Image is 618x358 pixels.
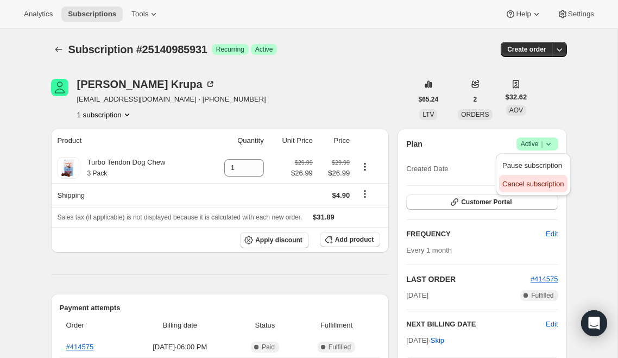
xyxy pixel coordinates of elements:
[60,313,126,337] th: Order
[335,235,374,244] span: Add product
[125,7,166,22] button: Tools
[87,169,108,177] small: 3 Pack
[68,43,207,55] span: Subscription #25140985931
[461,198,512,206] span: Customer Portal
[58,213,302,221] span: Sales tax (if applicable) is not displayed because it is calculated with each new order.
[24,10,53,18] span: Analytics
[17,7,59,22] button: Analytics
[313,213,335,221] span: $31.89
[129,320,231,331] span: Billing date
[295,159,313,166] small: $29.99
[406,336,444,344] span: [DATE] ·
[422,111,434,118] span: LTV
[240,232,309,248] button: Apply discount
[356,161,374,173] button: Product actions
[521,139,554,149] span: Active
[66,343,94,351] a: #414575
[531,275,558,283] a: #414575
[129,342,231,353] span: [DATE] · 06:00 PM
[291,168,313,179] span: $26.99
[255,236,302,244] span: Apply discount
[406,319,546,330] h2: NEXT BILLING DATE
[502,161,562,169] span: Pause subscription
[474,95,477,104] span: 2
[61,7,123,22] button: Subscriptions
[329,343,351,351] span: Fulfilled
[237,320,293,331] span: Status
[502,180,564,188] span: Cancel subscription
[356,188,374,200] button: Shipping actions
[568,10,594,18] span: Settings
[77,94,266,105] span: [EMAIL_ADDRESS][DOMAIN_NAME] · [PHONE_NUMBER]
[316,129,353,153] th: Price
[507,45,546,54] span: Create order
[506,92,527,103] span: $32.62
[206,129,267,153] th: Quantity
[546,319,558,330] button: Edit
[262,343,275,351] span: Paid
[406,194,558,210] button: Customer Portal
[419,95,439,104] span: $65.24
[406,229,546,240] h2: FREQUENCY
[299,320,374,331] span: Fulfillment
[467,92,484,107] button: 2
[60,303,381,313] h2: Payment attempts
[51,129,206,153] th: Product
[499,156,567,174] button: Pause subscription
[267,129,316,153] th: Unit Price
[461,111,489,118] span: ORDERS
[406,274,531,285] h2: LAST ORDER
[412,92,445,107] button: $65.24
[77,79,216,90] div: [PERSON_NAME] Krupa
[501,42,552,57] button: Create order
[406,290,428,301] span: [DATE]
[541,140,543,148] span: |
[320,232,380,247] button: Add product
[581,310,607,336] div: Open Intercom Messenger
[531,291,553,300] span: Fulfilled
[77,109,133,120] button: Product actions
[406,139,422,149] h2: Plan
[516,10,531,18] span: Help
[539,225,564,243] button: Edit
[58,157,79,179] img: product img
[531,274,558,285] button: #414575
[51,79,68,96] span: Lori Krupa
[332,191,350,199] span: $4.90
[51,183,206,207] th: Shipping
[255,45,273,54] span: Active
[319,168,350,179] span: $26.99
[131,10,148,18] span: Tools
[551,7,601,22] button: Settings
[406,246,452,254] span: Every 1 month
[431,335,444,346] span: Skip
[509,106,523,114] span: AOV
[499,7,548,22] button: Help
[406,164,448,174] span: Created Date
[332,159,350,166] small: $29.99
[424,332,451,349] button: Skip
[216,45,244,54] span: Recurring
[546,229,558,240] span: Edit
[499,175,567,192] button: Cancel subscription
[79,157,166,179] div: Turbo Tendon Dog Chew
[68,10,116,18] span: Subscriptions
[51,42,66,57] button: Subscriptions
